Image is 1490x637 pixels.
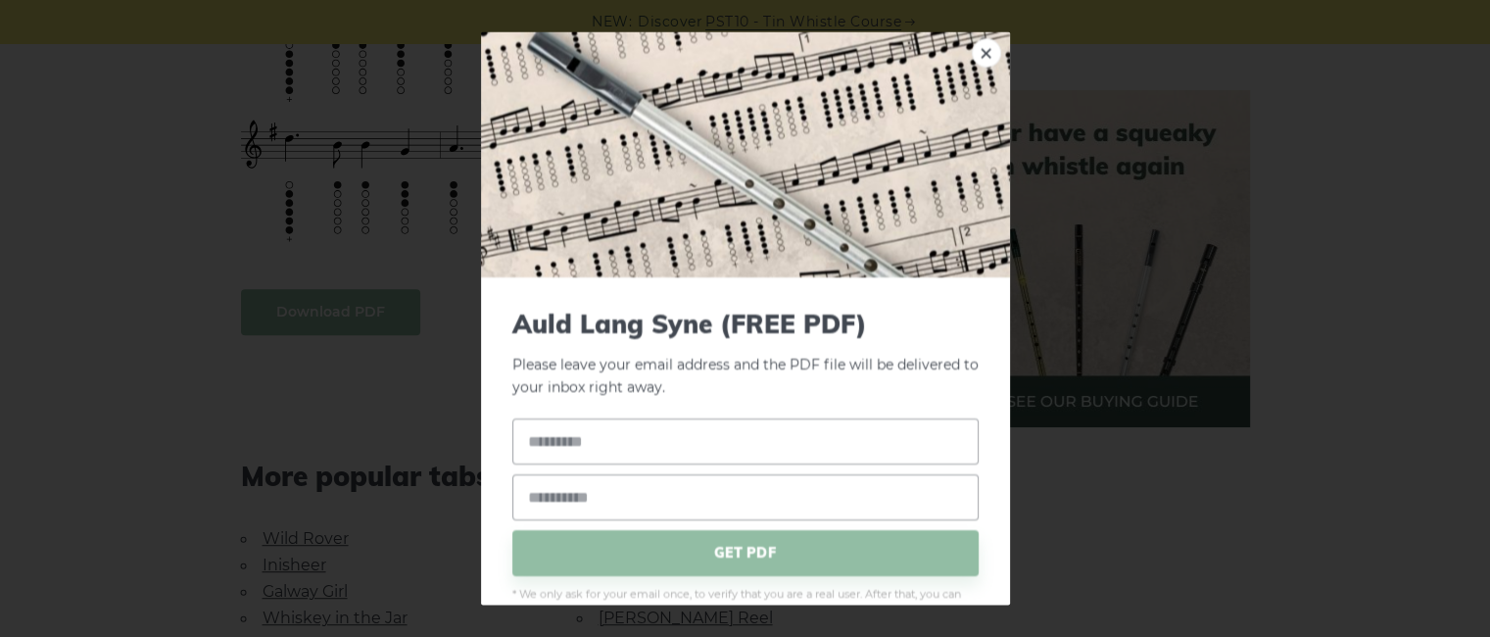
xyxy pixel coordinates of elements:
[481,32,1010,277] img: Tin Whistle Tab Preview
[512,309,979,339] span: Auld Lang Syne (FREE PDF)
[512,529,979,575] span: GET PDF
[512,309,979,399] p: Please leave your email address and the PDF file will be delivered to your inbox right away.
[512,585,979,620] span: * We only ask for your email once, to verify that you are a real user. After that, you can downlo...
[972,38,1001,68] a: ×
